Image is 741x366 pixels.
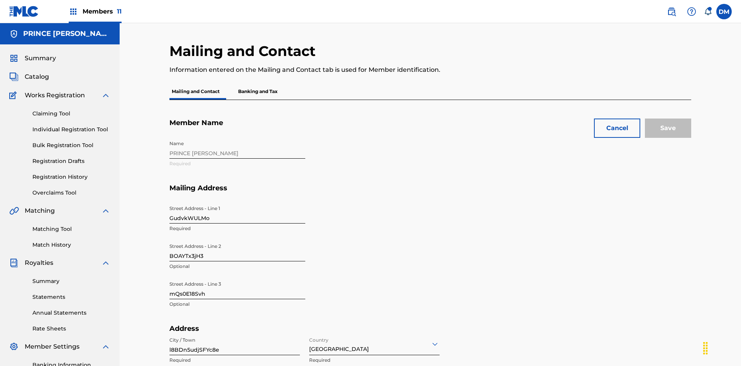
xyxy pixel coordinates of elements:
h5: Member Name [169,119,691,137]
img: Accounts [9,29,19,39]
p: Banking and Tax [236,83,280,100]
p: Required [169,357,300,364]
span: 11 [117,8,122,15]
img: Top Rightsholders [69,7,78,16]
div: User Menu [716,4,732,19]
a: Matching Tool [32,225,110,233]
span: Summary [25,54,56,63]
a: CatalogCatalog [9,72,49,81]
div: Help [684,4,699,19]
img: help [687,7,696,16]
a: Rate Sheets [32,325,110,333]
h5: Address [169,324,450,333]
p: Mailing and Contact [169,83,222,100]
img: expand [101,206,110,215]
a: Statements [32,293,110,301]
a: Individual Registration Tool [32,125,110,134]
img: expand [101,258,110,268]
div: Drag [699,337,712,360]
img: Works Registration [9,91,19,100]
span: Works Registration [25,91,85,100]
span: Member Settings [25,342,80,351]
a: Registration Drafts [32,157,110,165]
a: Match History [32,241,110,249]
p: Optional [169,263,305,270]
a: Public Search [664,4,679,19]
p: Optional [169,301,305,308]
img: Member Settings [9,342,19,351]
h5: PRINCE MCTESTERSON [23,29,110,38]
img: Catalog [9,72,19,81]
label: Country [309,332,328,344]
h2: Mailing and Contact [169,42,320,60]
p: Information entered on the Mailing and Contact tab is used for Member identification. [169,65,571,75]
span: Matching [25,206,55,215]
span: Catalog [25,72,49,81]
img: Matching [9,206,19,215]
button: Cancel [594,119,640,138]
img: search [667,7,676,16]
a: SummarySummary [9,54,56,63]
a: Registration History [32,173,110,181]
p: Required [169,225,305,232]
img: expand [101,91,110,100]
div: Notifications [704,8,712,15]
a: Annual Statements [32,309,110,317]
h5: Mailing Address [169,184,691,202]
img: Royalties [9,258,19,268]
a: Claiming Tool [32,110,110,118]
p: Required [309,357,440,364]
div: [GEOGRAPHIC_DATA] [309,334,440,353]
a: Overclaims Tool [32,189,110,197]
iframe: Chat Widget [702,329,741,366]
a: Summary [32,277,110,285]
img: Summary [9,54,19,63]
img: expand [101,342,110,351]
span: Members [83,7,122,16]
img: MLC Logo [9,6,39,17]
a: Bulk Registration Tool [32,141,110,149]
span: Royalties [25,258,53,268]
